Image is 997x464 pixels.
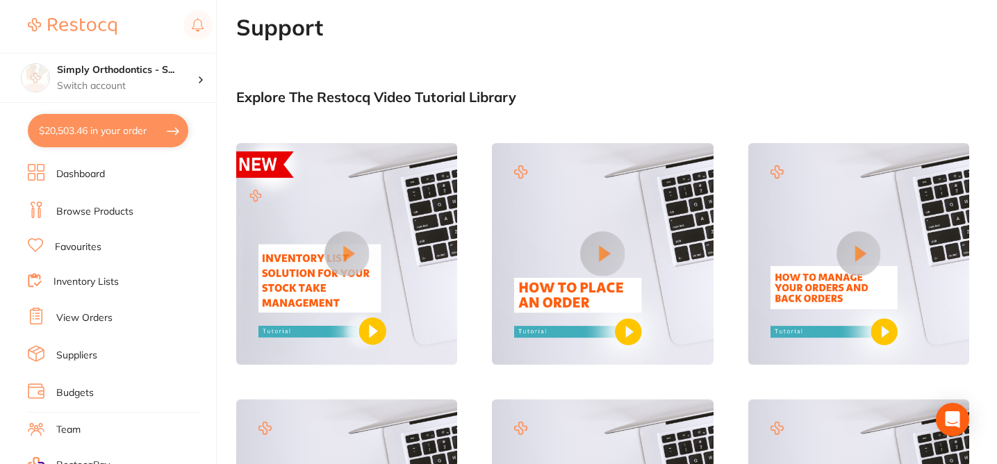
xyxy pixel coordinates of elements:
[28,10,117,42] a: Restocq Logo
[56,167,105,181] a: Dashboard
[56,423,81,437] a: Team
[22,64,49,92] img: Simply Orthodontics - Sydenham
[55,240,101,254] a: Favourites
[936,403,969,436] div: Open Intercom Messenger
[57,63,197,77] h4: Simply Orthodontics - Sydenham
[56,205,133,219] a: Browse Products
[236,143,457,364] img: Video 1
[28,18,117,35] img: Restocq Logo
[492,143,713,364] img: Video 2
[53,275,119,289] a: Inventory Lists
[236,89,969,105] div: Explore The Restocq Video Tutorial Library
[748,143,969,364] img: Video 3
[28,114,188,147] button: $20,503.46 in your order
[56,311,113,325] a: View Orders
[57,79,197,93] p: Switch account
[56,386,94,400] a: Budgets
[236,15,997,40] h1: Support
[56,349,97,363] a: Suppliers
